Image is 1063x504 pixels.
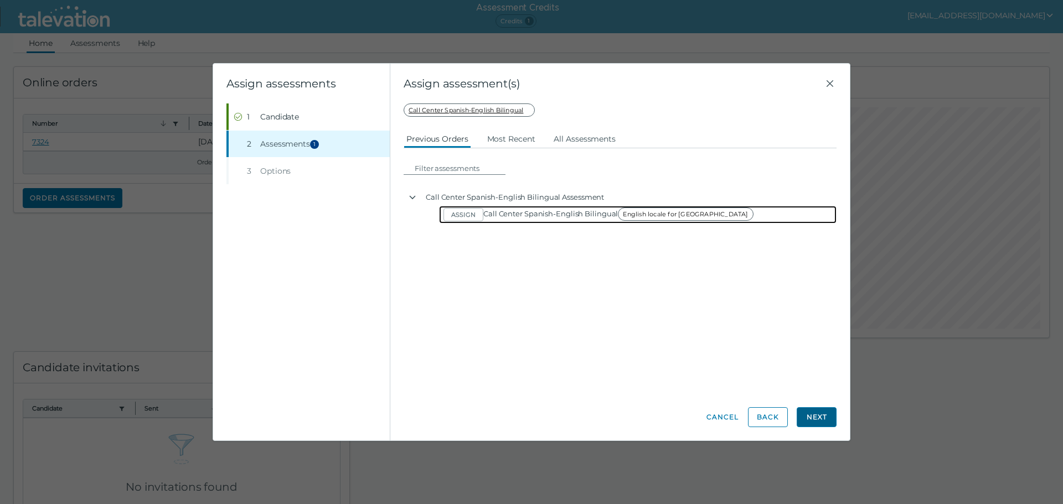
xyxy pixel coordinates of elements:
button: Most Recent [484,128,538,148]
button: 2Assessments1 [229,131,390,157]
span: English locale for [GEOGRAPHIC_DATA] [618,207,753,221]
clr-wizard-title: Assign assessments [226,77,336,90]
button: Assign [443,208,483,221]
button: Cancel [706,407,739,427]
button: Next [797,407,837,427]
div: 1 [247,111,256,122]
span: Assign assessment(s) [404,77,823,90]
input: Filter assessments [410,162,505,175]
button: Back [748,407,788,427]
span: Call Center Spanish-English Bilingual [404,103,535,117]
button: Completed [229,103,390,130]
span: Assessments [260,138,322,149]
span: Candidate [260,111,299,122]
button: Close [823,77,837,90]
span: 1 [310,140,319,149]
button: Previous Orders [404,128,471,148]
button: All Assessments [551,128,618,148]
nav: Wizard steps [226,103,390,184]
cds-icon: Completed [234,112,242,121]
div: Call Center Spanish-English Bilingual Assessment [421,188,837,206]
div: 2 [247,138,256,149]
span: Call Center Spanish-English Bilingual [483,209,757,218]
